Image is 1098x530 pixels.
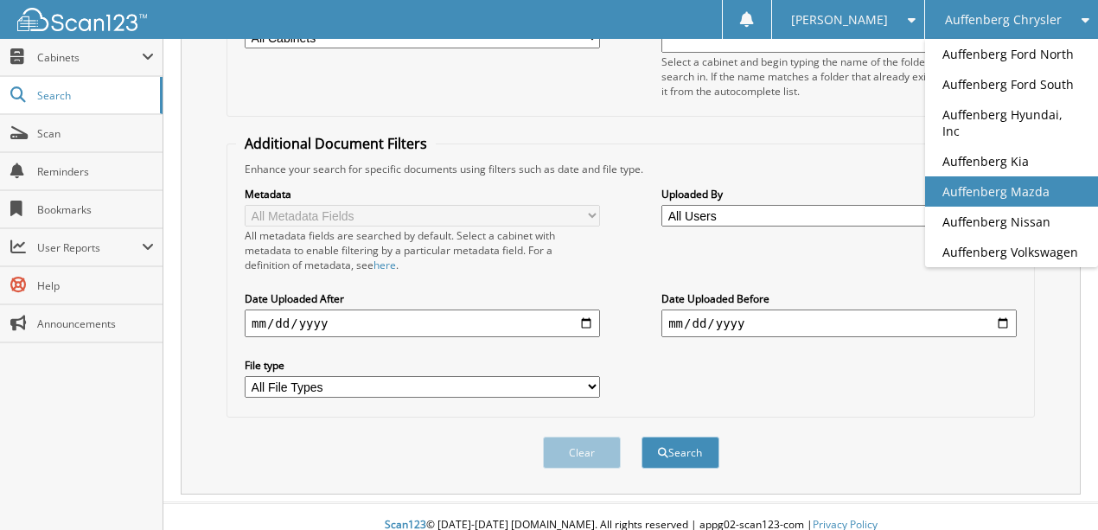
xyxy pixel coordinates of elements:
[245,187,600,201] label: Metadata
[661,291,1017,306] label: Date Uploaded Before
[661,54,1017,99] div: Select a cabinet and begin typing the name of the folder you want to search in. If the name match...
[245,291,600,306] label: Date Uploaded After
[245,358,600,373] label: File type
[37,88,151,103] span: Search
[37,164,154,179] span: Reminders
[791,15,888,25] span: [PERSON_NAME]
[925,207,1098,237] a: Auffenberg Nissan
[37,316,154,331] span: Announcements
[543,437,621,469] button: Clear
[925,69,1098,99] a: Auffenberg Ford South
[661,310,1017,337] input: end
[37,240,142,255] span: User Reports
[642,437,719,469] button: Search
[37,278,154,293] span: Help
[236,134,436,153] legend: Additional Document Filters
[925,39,1098,69] a: Auffenberg Ford North
[236,162,1025,176] div: Enhance your search for specific documents using filters such as date and file type.
[17,8,147,31] img: scan123-logo-white.svg
[373,258,396,272] a: here
[245,228,600,272] div: All metadata fields are searched by default. Select a cabinet with metadata to enable filtering b...
[37,126,154,141] span: Scan
[945,15,1062,25] span: Auffenberg Chrysler
[37,50,142,65] span: Cabinets
[37,202,154,217] span: Bookmarks
[245,310,600,337] input: start
[1012,447,1098,530] iframe: Chat Widget
[661,187,1017,201] label: Uploaded By
[925,237,1098,267] a: Auffenberg Volkswagen
[925,176,1098,207] a: Auffenberg Mazda
[925,99,1098,146] a: Auffenberg Hyundai, Inc
[925,146,1098,176] a: Auffenberg Kia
